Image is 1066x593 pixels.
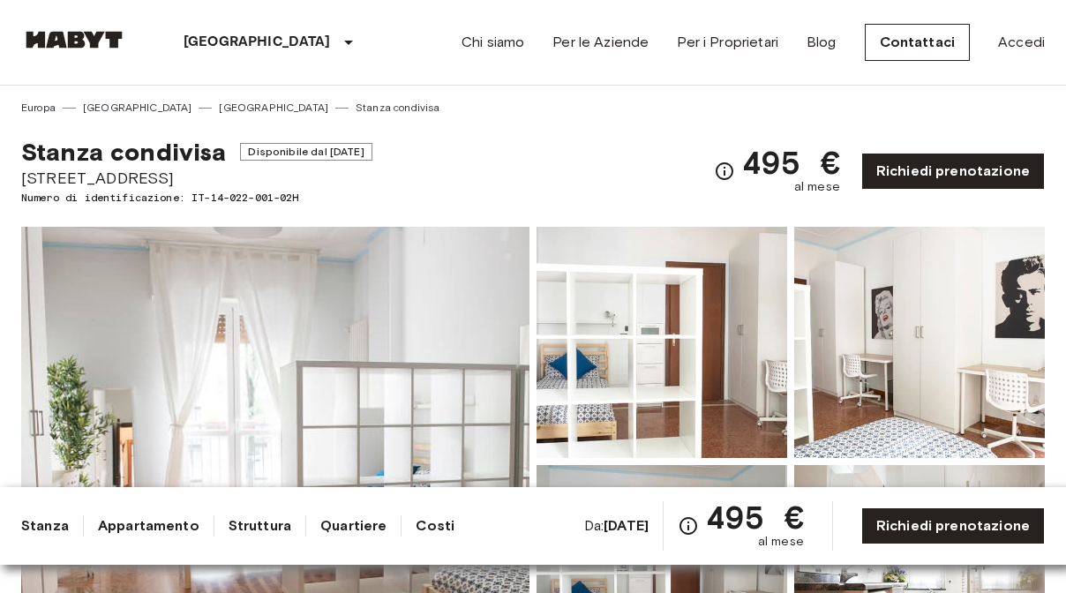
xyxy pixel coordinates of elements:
[21,515,69,537] a: Stanza
[807,32,837,53] a: Blog
[356,100,439,116] a: Stanza condivisa
[98,515,199,537] a: Appartamento
[21,31,127,49] img: Habyt
[21,137,226,167] span: Stanza condivisa
[184,32,331,53] p: [GEOGRAPHIC_DATA]
[229,515,291,537] a: Struttura
[537,227,787,458] img: Picture of unit IT-14-022-001-02H
[677,32,778,53] a: Per i Proprietari
[706,501,804,533] span: 495 €
[21,100,56,116] a: Europa
[678,515,699,537] svg: Verifica i dettagli delle spese nella sezione 'Riassunto dei Costi'. Si prega di notare che gli s...
[714,161,735,182] svg: Verifica i dettagli delle spese nella sezione 'Riassunto dei Costi'. Si prega di notare che gli s...
[240,143,372,161] span: Disponibile dal [DATE]
[21,190,372,206] span: Numero di identificazione: IT-14-022-001-02H
[416,515,454,537] a: Costi
[794,178,840,196] span: al mese
[552,32,649,53] a: Per le Aziende
[462,32,524,53] a: Chi siamo
[320,515,387,537] a: Quartiere
[861,153,1045,190] a: Richiedi prenotazione
[865,24,971,61] a: Contattaci
[584,516,649,536] span: Da:
[998,32,1045,53] a: Accedi
[219,100,328,116] a: [GEOGRAPHIC_DATA]
[21,167,372,190] span: [STREET_ADDRESS]
[861,507,1045,544] a: Richiedi prenotazione
[758,533,804,551] span: al mese
[794,227,1045,458] img: Picture of unit IT-14-022-001-02H
[742,146,840,178] span: 495 €
[604,517,649,534] b: [DATE]
[83,100,192,116] a: [GEOGRAPHIC_DATA]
